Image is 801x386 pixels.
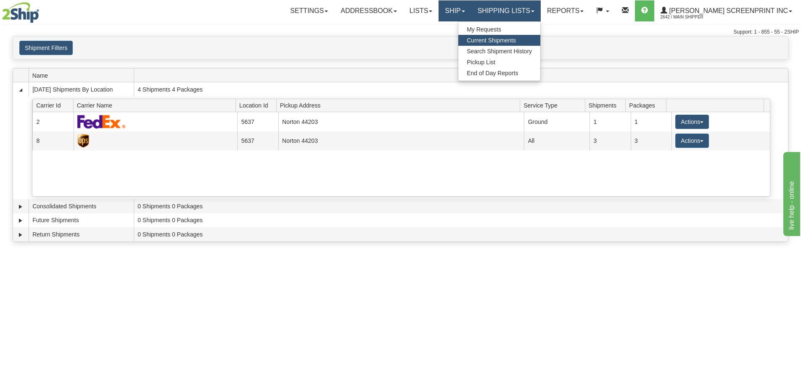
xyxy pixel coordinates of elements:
span: Name [32,69,134,82]
td: 0 Shipments 0 Packages [134,227,788,242]
span: 2642 / Main Shipper [661,13,724,21]
span: Pickup List [467,59,495,66]
td: Future Shipments [29,213,134,228]
div: Support: 1 - 855 - 55 - 2SHIP [2,29,799,36]
td: Norton 44203 [278,112,524,131]
a: Shipping lists [471,0,541,21]
td: 1 [631,112,671,131]
a: Addressbook [334,0,403,21]
td: 0 Shipments 0 Packages [134,199,788,213]
td: All [524,131,590,150]
button: Actions [675,115,709,129]
td: 2 [32,112,73,131]
span: Shipments [589,99,626,112]
a: [PERSON_NAME] Screenprint Inc 2642 / Main Shipper [654,0,798,21]
span: Service Type [523,99,585,112]
td: 8 [32,131,73,150]
img: UPS [77,134,89,148]
td: [DATE] Shipments By Location [29,82,134,97]
span: My Requests [467,26,501,33]
td: Norton 44203 [278,131,524,150]
span: Carrier Id [36,99,73,112]
td: 5637 [237,131,278,150]
span: Packages [629,99,666,112]
a: Current Shipments [458,35,540,46]
a: Collapse [16,86,25,94]
td: Consolidated Shipments [29,199,134,213]
span: Pickup Address [280,99,520,112]
img: FedEx Express® [77,115,126,129]
td: Return Shipments [29,227,134,242]
button: Shipment Filters [19,41,73,55]
a: My Requests [458,24,540,35]
a: Reports [541,0,590,21]
td: 1 [590,112,630,131]
a: Lists [403,0,439,21]
span: Location Id [239,99,276,112]
a: Expand [16,231,25,239]
button: Actions [675,134,709,148]
span: [PERSON_NAME] Screenprint Inc [667,7,788,14]
a: Pickup List [458,57,540,68]
a: Expand [16,216,25,225]
td: 4 Shipments 4 Packages [134,82,788,97]
img: logo2642.jpg [2,2,39,23]
td: Ground [524,112,590,131]
a: Ship [439,0,471,21]
span: Search Shipment History [467,48,532,55]
td: 5637 [237,112,278,131]
iframe: chat widget [782,150,800,236]
a: End of Day Reports [458,68,540,79]
a: Search Shipment History [458,46,540,57]
td: 0 Shipments 0 Packages [134,213,788,228]
div: live help - online [6,5,78,15]
td: 3 [590,131,630,150]
span: Carrier Name [77,99,236,112]
td: 3 [631,131,671,150]
a: Settings [284,0,334,21]
a: Expand [16,202,25,211]
span: End of Day Reports [467,70,518,76]
span: Current Shipments [467,37,516,44]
